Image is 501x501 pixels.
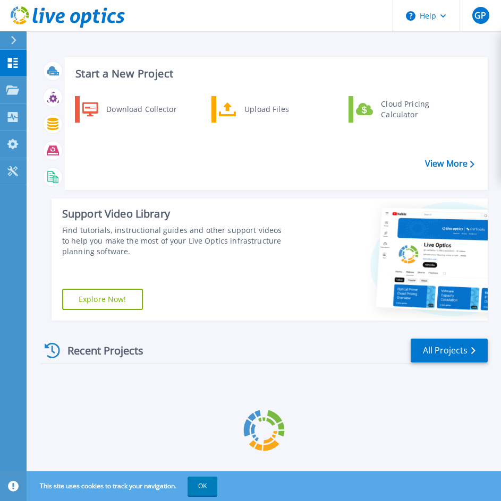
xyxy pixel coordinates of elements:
span: This site uses cookies to track your navigation. [29,477,217,496]
a: All Projects [411,339,488,362]
div: Recent Projects [41,338,158,364]
div: Download Collector [101,99,181,120]
button: OK [188,477,217,496]
div: Upload Files [239,99,318,120]
span: GP [474,11,486,20]
div: Find tutorials, instructional guides and other support videos to help you make the most of your L... [62,225,286,257]
a: Download Collector [75,96,184,123]
h3: Start a New Project [75,68,474,80]
a: View More [425,159,474,169]
div: Support Video Library [62,207,286,221]
a: Cloud Pricing Calculator [349,96,457,123]
div: Cloud Pricing Calculator [376,99,454,120]
a: Explore Now! [62,289,143,310]
a: Upload Files [211,96,320,123]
